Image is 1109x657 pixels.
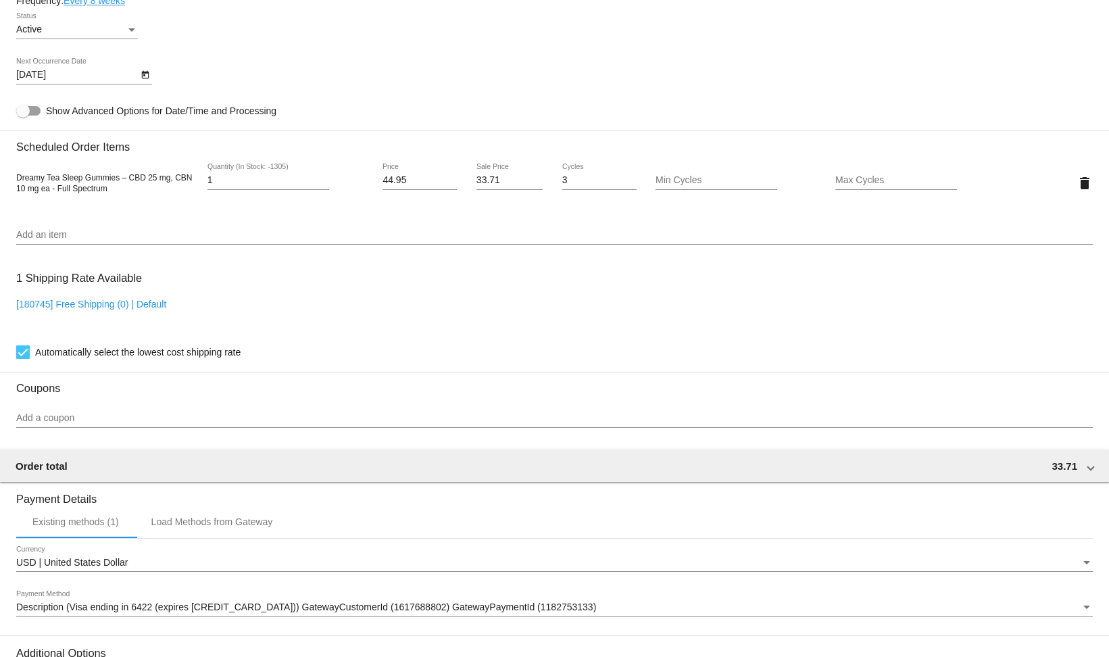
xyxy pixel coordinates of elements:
input: Sale Price [476,175,543,186]
h3: Coupons [16,372,1093,395]
mat-select: Payment Method [16,602,1093,613]
input: Max Cycles [835,175,957,186]
div: Load Methods from Gateway [151,516,273,527]
input: Next Occurrence Date [16,70,138,80]
a: [180745] Free Shipping (0) | Default [16,299,166,310]
h3: Scheduled Order Items [16,130,1093,153]
span: Show Advanced Options for Date/Time and Processing [46,104,276,118]
input: Quantity (In Stock: -1305) [207,175,329,186]
mat-icon: delete [1077,175,1093,191]
input: Add an item [16,230,1093,241]
span: Automatically select the lowest cost shipping rate [35,344,241,360]
input: Price [383,175,457,186]
h3: 1 Shipping Rate Available [16,264,142,293]
input: Add a coupon [16,413,1093,424]
span: Dreamy Tea Sleep Gummies – CBD 25 mg, CBN 10 mg ea - Full Spectrum [16,173,193,193]
input: Min Cycles [656,175,777,186]
h3: Payment Details [16,483,1093,506]
input: Cycles [562,175,637,186]
div: Existing methods (1) [32,516,119,527]
span: USD | United States Dollar [16,557,128,568]
button: Open calendar [138,67,152,81]
mat-select: Currency [16,558,1093,568]
span: Description (Visa ending in 6422 (expires [CREDIT_CARD_DATA])) GatewayCustomerId (1617688802) Gat... [16,602,596,612]
mat-select: Status [16,24,138,35]
span: Order total [16,460,68,472]
span: Active [16,24,42,34]
span: 33.71 [1052,460,1077,472]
